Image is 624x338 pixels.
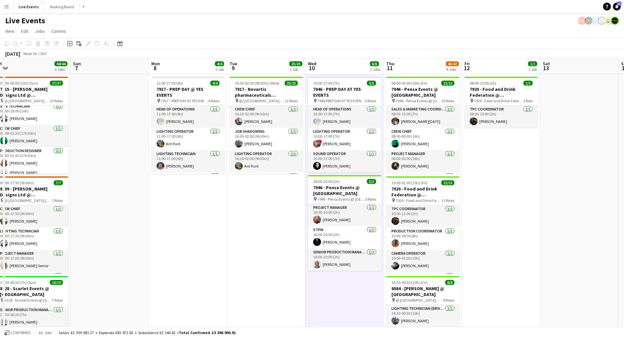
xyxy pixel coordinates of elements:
[446,67,459,72] div: 4 Jobs
[59,330,236,335] div: Salary £3 309 881.27 + Expenses £83 872.82 + Subsistence £3 146.82 =
[386,77,460,174] app-job-card: 08:00-00:00 (16h) (Fri)13/137946 - Pensa Events @ [GEOGRAPHIC_DATA] 7946 - Pensa Events @ [GEOGRA...
[604,17,612,25] app-user-avatar: Eden Hopkins
[464,106,538,128] app-card-role: TPC Coordinator1/108:00-10:00 (2h)[PERSON_NAME]
[230,150,303,172] app-card-role: Lighting Operator1/116:30-02:00 (9h30m)Ant Punt
[386,228,460,250] app-card-role: Production Coordinator1/110:00-18:00 (8h)[PERSON_NAME]
[591,17,599,25] app-user-avatar: Technical Department
[598,17,606,25] app-user-avatar: Technical Department
[50,98,63,103] span: 13 Roles
[151,77,225,174] app-job-card: 11:00-17:00 (6h)4/47917 - PREP DAY @ YES EVENTS 7917 - PREP DAY AT YES EVENTS4 RolesHead of Opera...
[386,172,460,195] app-card-role: STPM1/1
[151,61,160,67] span: Mon
[365,197,376,202] span: 3 Roles
[157,81,183,86] span: 11:00-17:00 (6h)
[308,226,381,249] app-card-role: STPM1/118:00-20:00 (2h)[PERSON_NAME]
[441,180,454,185] span: 13/13
[370,67,380,72] div: 2 Jobs
[73,61,81,67] span: Sun
[523,81,533,86] span: 1/1
[4,98,50,103] span: @ [GEOGRAPHIC_DATA] - 7615
[179,330,236,335] span: Total Confirmed £3 396 900.91
[370,61,379,66] span: 6/6
[611,17,619,25] app-user-avatar: Production Managers
[230,128,303,150] app-card-role: Job Shadowing1/116:30-02:00 (9h30m)[PERSON_NAME]
[161,98,208,103] span: 7917 - PREP DAY AT YES EVENTS
[10,330,31,335] span: Confirmed
[308,185,381,196] h3: 7946 - Pensa Events @ [GEOGRAPHIC_DATA]
[54,61,67,66] span: 44/44
[230,86,303,98] h3: 7917 - Novartis pharmaceuticals Corporation @ [GEOGRAPHIC_DATA]
[391,81,427,86] span: 08:00-00:00 (16h) (Fri)
[285,81,298,86] span: 23/23
[367,179,376,184] span: 3/3
[528,67,537,72] div: 1 Job
[464,77,538,128] app-job-card: 08:00-10:00 (2h)1/17920 - Food and Drink Federation @ [GEOGRAPHIC_DATA] 7920 - Food and Drink Fed...
[5,16,45,26] h1: Live Events
[396,298,443,303] span: @ [GEOGRAPHIC_DATA] - 8084
[230,172,303,261] app-card-role: Lighting Technician8/8
[52,298,63,303] span: 7 Roles
[474,98,523,103] span: 7920 - Food and Drink Federation @ [GEOGRAPHIC_DATA]
[386,176,460,273] app-job-card: 10:00-01:00 (15h) (Fri)13/137920 - Food and Drink Federation @ [GEOGRAPHIC_DATA] 7920 - Food and ...
[464,86,538,98] h3: 7920 - Food and Drink Federation @ [GEOGRAPHIC_DATA]
[386,272,460,294] app-card-role: [PERSON_NAME]1/1
[5,50,20,57] div: [DATE]
[396,198,441,203] span: 7920 - Food and Drink Federation @ [GEOGRAPHIC_DATA]
[308,77,381,172] app-job-card: 10:00-17:00 (7h)3/37946 - PREP DAY AT YES EVENTS 7946 PREP DAY AT YES EVENTS3 RolesHead of Operat...
[441,198,454,203] span: 11 Roles
[313,81,340,86] span: 10:00-17:00 (7h)
[4,298,52,303] span: 8128 - Scarlet Events @ [GEOGRAPHIC_DATA]
[463,64,470,72] span: 12
[386,305,460,327] app-card-role: Lighting Technician (Driver)1/114:30-00:30 (10h)[PERSON_NAME]
[386,106,460,128] app-card-role: Sales & Marketing Coordinator1/108:00-15:00 (7h)[PERSON_NAME][DATE]
[151,150,225,172] app-card-role: Lighting Technician1/111:00-17:00 (6h)[PERSON_NAME]
[49,27,69,35] a: Comms
[386,61,394,67] span: Thu
[617,2,621,6] span: 51
[50,81,63,86] span: 27/27
[396,98,441,103] span: 7946 - Pensa Events @ [GEOGRAPHIC_DATA]
[208,98,219,103] span: 4 Roles
[386,128,460,150] app-card-role: Crew Chief1/108:00-00:00 (16h)[PERSON_NAME]
[35,28,45,34] span: Jobs
[365,98,376,103] span: 3 Roles
[290,67,302,72] div: 1 Job
[32,27,47,35] a: Jobs
[55,67,67,72] div: 3 Jobs
[445,280,454,285] span: 8/8
[528,61,537,66] span: 1/1
[308,175,381,271] app-job-card: 18:00-20:00 (2h)3/37946 - Pensa Events @ [GEOGRAPHIC_DATA] 7946 - Pensa Events @ [GEOGRAPHIC_DATA...
[386,150,460,172] app-card-role: Project Manager1/108:00-00:00 (16h)[PERSON_NAME]
[150,64,160,72] span: 8
[37,330,53,335] span: All jobs
[285,98,298,103] span: 12 Roles
[542,64,550,72] span: 13
[313,179,340,184] span: 18:00-20:00 (2h)
[229,64,237,72] span: 9
[308,86,381,98] h3: 7946 - PREP DAY AT YES EVENTS
[308,249,381,271] app-card-role: Senior Production Manager1/118:00-20:00 (2h)[PERSON_NAME]
[308,128,381,150] app-card-role: Lighting Operator1/110:00-17:00 (7h)![PERSON_NAME]
[441,81,454,86] span: 13/13
[72,64,81,72] span: 7
[386,205,460,228] app-card-role: TPC Coordinator1/110:00-12:00 (2h)[PERSON_NAME]
[5,28,14,34] span: View
[151,86,225,98] h3: 7917 - PREP DAY @ YES EVENTS
[215,67,224,72] div: 1 Job
[3,27,17,35] a: View
[18,27,31,35] a: Edit
[386,186,460,198] h3: 7920 - Food and Drink Federation @ [GEOGRAPHIC_DATA]
[50,280,63,285] span: 10/10
[386,250,460,272] app-card-role: Camera Operator1/110:00-01:00 (15h)[PERSON_NAME]
[289,61,302,66] span: 23/23
[41,51,47,56] div: BST
[230,77,303,174] div: 16:30-02:00 (9h30m) (Wed)23/237917 - Novartis pharmaceuticals Corporation @ [GEOGRAPHIC_DATA] @ [...
[239,98,285,103] span: @ [GEOGRAPHIC_DATA] - 7917
[386,286,460,297] h3: 8084 - [PERSON_NAME] @ [GEOGRAPHIC_DATA]
[235,81,279,86] span: 16:30-02:00 (9h30m) (Wed)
